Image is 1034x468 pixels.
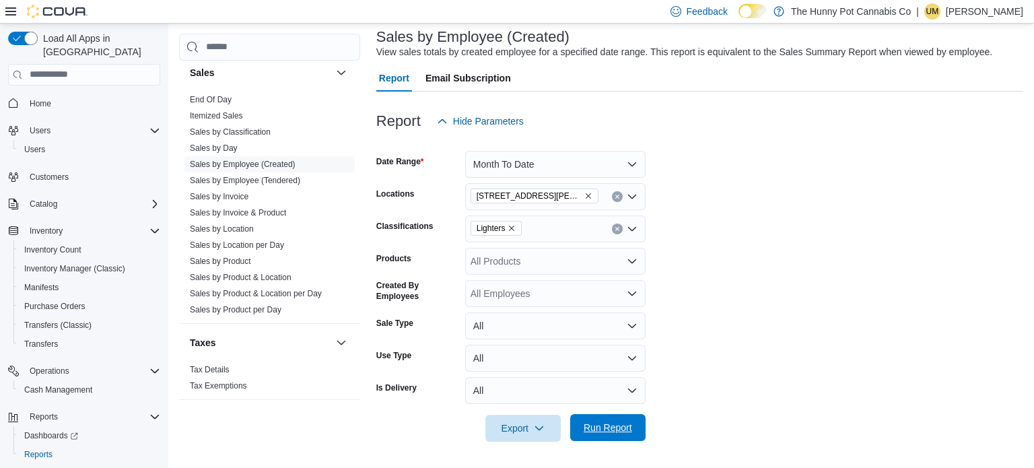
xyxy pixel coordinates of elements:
[24,96,57,112] a: Home
[13,335,166,354] button: Transfers
[13,316,166,335] button: Transfers (Classic)
[24,339,58,349] span: Transfers
[333,65,349,81] button: Sales
[19,382,98,398] a: Cash Management
[24,123,160,139] span: Users
[584,192,592,200] button: Remove 3476 Glen Erin Dr from selection in this group
[24,449,53,460] span: Reports
[190,176,300,185] a: Sales by Employee (Tendered)
[19,141,160,158] span: Users
[19,446,160,463] span: Reports
[24,123,56,139] button: Users
[190,192,248,201] a: Sales by Invoice
[19,261,160,277] span: Inventory Manager (Classic)
[190,224,254,234] a: Sales by Location
[190,289,322,298] a: Sales by Product & Location per Day
[3,195,166,213] button: Catalog
[190,111,243,121] a: Itemized Sales
[738,18,739,19] span: Dark Mode
[376,156,424,167] label: Date Range
[376,189,415,199] label: Locations
[13,380,166,399] button: Cash Management
[24,282,59,293] span: Manifests
[19,298,160,314] span: Purchase Orders
[477,222,506,235] span: Lighters
[24,301,85,312] span: Purchase Orders
[465,151,646,178] button: Month To Date
[627,256,637,267] button: Open list of options
[19,382,160,398] span: Cash Management
[376,280,460,302] label: Created By Employees
[24,263,125,274] span: Inventory Manager (Classic)
[627,224,637,234] button: Open list of options
[24,385,92,395] span: Cash Management
[13,240,166,259] button: Inventory Count
[612,191,623,202] button: Clear input
[24,169,74,185] a: Customers
[24,144,45,155] span: Users
[432,108,529,135] button: Hide Parameters
[738,4,767,18] input: Dark Mode
[376,382,417,393] label: Is Delivery
[24,168,160,185] span: Customers
[179,92,360,323] div: Sales
[3,407,166,426] button: Reports
[190,257,251,266] a: Sales by Product
[190,191,248,202] span: Sales by Invoice
[3,222,166,240] button: Inventory
[190,380,247,391] span: Tax Exemptions
[3,94,166,113] button: Home
[27,5,88,18] img: Cova
[612,224,623,234] button: Clear input
[376,29,570,45] h3: Sales by Employee (Created)
[190,336,216,349] h3: Taxes
[333,335,349,351] button: Taxes
[3,121,166,140] button: Users
[916,3,919,20] p: |
[24,320,92,331] span: Transfers (Classic)
[190,240,284,250] a: Sales by Location per Day
[946,3,1023,20] p: [PERSON_NAME]
[24,363,75,379] button: Operations
[30,411,58,422] span: Reports
[379,65,409,92] span: Report
[190,365,230,374] a: Tax Details
[24,196,63,212] button: Catalog
[19,336,160,352] span: Transfers
[24,196,160,212] span: Catalog
[190,95,232,104] a: End Of Day
[24,363,160,379] span: Operations
[19,141,50,158] a: Users
[24,409,160,425] span: Reports
[30,98,51,109] span: Home
[471,221,522,236] span: Lighters
[19,242,160,258] span: Inventory Count
[190,208,286,218] a: Sales by Invoice & Product
[13,259,166,278] button: Inventory Manager (Classic)
[190,288,322,299] span: Sales by Product & Location per Day
[376,350,411,361] label: Use Type
[24,409,63,425] button: Reports
[179,362,360,399] div: Taxes
[24,223,68,239] button: Inventory
[471,189,598,203] span: 3476 Glen Erin Dr
[190,66,215,79] h3: Sales
[19,428,83,444] a: Dashboards
[465,345,646,372] button: All
[3,167,166,187] button: Customers
[24,430,78,441] span: Dashboards
[190,66,331,79] button: Sales
[190,94,232,105] span: End Of Day
[376,113,421,129] h3: Report
[453,114,524,128] span: Hide Parameters
[190,143,238,153] a: Sales by Day
[13,445,166,464] button: Reports
[30,366,69,376] span: Operations
[584,421,632,434] span: Run Report
[24,223,160,239] span: Inventory
[190,127,271,137] span: Sales by Classification
[19,446,58,463] a: Reports
[38,32,160,59] span: Load All Apps in [GEOGRAPHIC_DATA]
